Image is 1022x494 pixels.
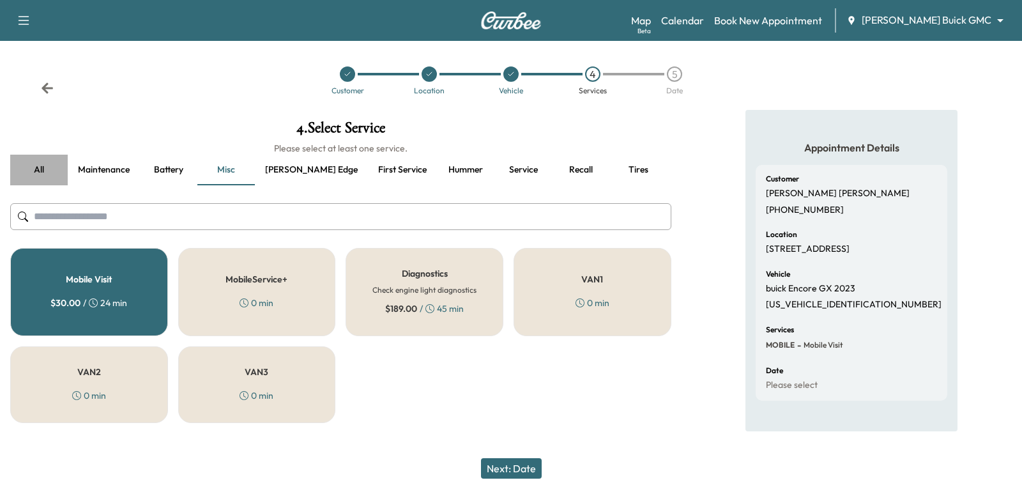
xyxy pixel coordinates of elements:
[50,297,80,309] span: $ 30.00
[552,155,609,185] button: Recall
[240,297,273,309] div: 0 min
[581,275,603,284] h5: VAN1
[661,13,704,28] a: Calendar
[332,87,364,95] div: Customer
[766,380,818,391] p: Please select
[766,367,783,374] h6: Date
[245,367,268,376] h5: VAN3
[766,283,855,295] p: buick Encore GX 2023
[795,339,801,351] span: -
[766,299,942,311] p: [US_VEHICLE_IDENTIFICATION_NUMBER]
[66,275,112,284] h5: Mobile Visit
[10,155,671,185] div: basic tabs example
[766,340,795,350] span: MOBILE
[368,155,437,185] button: First service
[637,26,651,36] div: Beta
[68,155,140,185] button: Maintenance
[576,297,609,309] div: 0 min
[10,142,671,155] h6: Please select at least one service.
[77,367,101,376] h5: VAN2
[766,175,799,183] h6: Customer
[494,155,552,185] button: Service
[766,326,794,334] h6: Services
[756,141,947,155] h5: Appointment Details
[714,13,822,28] a: Book New Appointment
[72,389,106,402] div: 0 min
[414,87,445,95] div: Location
[585,66,600,82] div: 4
[766,270,790,278] h6: Vehicle
[437,155,494,185] button: Hummer
[402,269,448,278] h5: Diagnostics
[766,231,797,238] h6: Location
[50,297,127,309] div: / 24 min
[579,87,607,95] div: Services
[197,155,255,185] button: Misc
[385,302,464,315] div: / 45 min
[255,155,368,185] button: [PERSON_NAME] edge
[666,87,683,95] div: Date
[41,82,54,95] div: Back
[766,188,910,199] p: [PERSON_NAME] [PERSON_NAME]
[609,155,667,185] button: Tires
[766,243,850,255] p: [STREET_ADDRESS]
[480,12,542,29] img: Curbee Logo
[10,155,68,185] button: all
[481,458,542,479] button: Next: Date
[385,302,417,315] span: $ 189.00
[10,120,671,142] h1: 4 . Select Service
[225,275,287,284] h5: MobileService+
[140,155,197,185] button: Battery
[499,87,523,95] div: Vehicle
[862,13,991,27] span: [PERSON_NAME] Buick GMC
[240,389,273,402] div: 0 min
[667,66,682,82] div: 5
[631,13,651,28] a: MapBeta
[801,340,843,350] span: Mobile Visit
[372,284,477,296] h6: Check engine light diagnostics
[766,205,844,216] p: [PHONE_NUMBER]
